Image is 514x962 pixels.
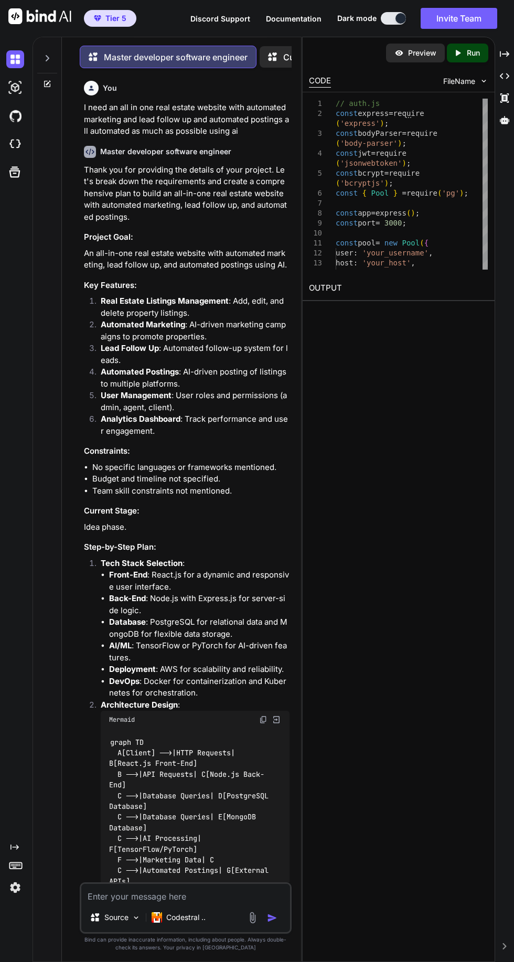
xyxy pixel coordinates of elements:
[464,189,468,197] span: ;
[84,231,289,243] h3: Project Goal:
[358,209,371,217] span: app
[389,169,420,177] span: require
[309,208,322,218] div: 8
[309,75,331,88] div: CODE
[406,189,437,197] span: require
[92,366,289,390] li: : AI-driven posting of listings to multiple platforms.
[132,913,141,922] img: Pick Models
[358,129,402,137] span: bodyParser
[336,209,358,217] span: const
[92,462,289,474] li: No specific languages or frameworks mentioned.
[105,13,126,24] span: Tier 5
[152,912,162,923] img: Codestral 25.01
[354,249,358,257] span: :
[92,295,289,319] li: : Add, edit, and delete property listings.
[101,319,185,329] strong: Automated Marketing
[376,149,406,157] span: require
[371,189,389,197] span: Pool
[398,139,402,147] span: )
[309,109,322,119] div: 2
[109,640,289,664] li: : TensorFlow or PyTorch for AI-driven features.
[166,912,206,923] p: Codestral ..
[104,51,248,63] p: Master developer software engineer
[389,109,393,117] span: =
[92,319,289,343] li: : AI-driven marketing campaigns to promote properties.
[309,99,322,109] div: 1
[109,676,289,699] li: : Docker for containerization and Kubernetes for orchestration.
[6,107,24,125] img: githubDark
[340,119,380,127] span: 'express'
[101,414,180,424] strong: Analytics Dashboard
[336,219,358,227] span: const
[389,179,393,187] span: ;
[84,102,289,137] p: I need an all in one real estate website with automated marketing and lead follow up and automate...
[109,640,132,650] strong: AI/ML
[336,149,358,157] span: const
[442,189,460,197] span: 'pg'
[394,48,404,58] img: preview
[336,189,358,197] span: const
[109,570,147,580] strong: Front-End
[247,912,259,924] img: attachment
[424,239,429,247] span: {
[109,664,289,676] li: : AWS for scalability and reliability.
[103,83,117,93] h6: You
[358,109,389,117] span: express
[420,239,424,247] span: (
[384,169,389,177] span: =
[384,119,389,127] span: ;
[402,159,406,167] span: )
[371,149,376,157] span: =
[109,569,289,593] li: : React.js for a dynamic and responsive user interface.
[190,14,250,23] span: Discord Support
[336,129,358,137] span: const
[393,189,398,197] span: }
[84,248,289,271] p: An all-in-one real estate website with automated marketing, lead follow up, and automated posting...
[411,259,415,267] span: ,
[190,13,250,24] button: Discord Support
[101,390,172,400] strong: User Management
[336,179,340,187] span: (
[340,159,402,167] span: 'jsonwebtoken'
[421,8,497,29] button: Invite Team
[362,189,367,197] span: {
[340,139,398,147] span: 'body-parser'
[101,558,289,570] p: :
[358,239,376,247] span: pool
[309,129,322,138] div: 3
[267,913,277,923] img: icon
[362,259,411,267] span: 'your_host'
[309,188,322,198] div: 6
[446,269,451,277] span: ,
[384,179,389,187] span: )
[411,209,415,217] span: )
[340,179,384,187] span: 'bcryptjs'
[376,209,406,217] span: express
[376,219,380,227] span: =
[92,343,289,366] li: : Automated follow-up system for leads.
[309,228,322,238] div: 10
[101,700,178,710] strong: Architecture Design
[415,209,420,217] span: ;
[109,715,135,724] span: Mermaid
[101,367,179,377] strong: Automated Postings
[6,79,24,97] img: darkAi-studio
[380,269,446,277] span: 'your_database'
[84,505,289,517] h3: Current Stage:
[80,936,291,952] p: Bind can provide inaccurate information, including about people. Always double-check its answers....
[402,189,406,197] span: =
[309,258,322,268] div: 13
[104,912,128,923] p: Source
[336,259,354,267] span: host
[437,189,442,197] span: (
[408,48,436,58] p: Preview
[100,146,231,157] h6: Master developer software engineer
[92,473,289,485] li: Budget and timeline not specified.
[84,541,289,553] h3: Step-by-Step Plan:
[406,159,411,167] span: ;
[266,14,322,23] span: Documentation
[309,268,322,278] div: 14
[429,249,433,257] span: ,
[259,715,267,724] img: copy
[309,218,322,228] div: 9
